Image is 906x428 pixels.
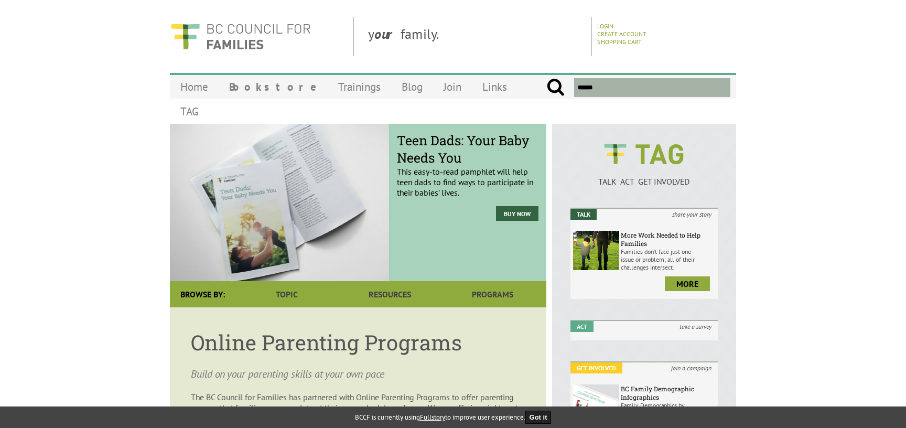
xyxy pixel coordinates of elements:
[338,281,441,307] a: Resources
[621,231,715,248] h6: More Work Needed to Help Families
[328,74,391,99] a: Trainings
[570,166,718,187] a: TALK ACT GET INVOLVED
[665,362,718,373] i: join a campaign
[191,328,525,356] h1: Online Parenting Programs
[219,74,328,99] a: Bookstore
[546,78,565,97] input: Submit
[235,281,338,307] a: Topic
[666,209,718,220] i: share your story
[621,384,715,401] h6: BC Family Demographic Infographics
[621,248,715,271] p: Families don’t face just one issue or problem; all of their challenges intersect.
[191,367,525,381] p: Build on your parenting skills at your own pace
[597,22,613,30] a: Login
[374,25,401,42] strong: our
[570,321,594,332] em: Act
[665,276,710,291] a: more
[496,206,538,221] a: Buy Now
[397,132,538,166] span: Teen Dads: Your Baby Needs You
[472,74,517,99] a: Links
[397,140,538,198] p: This easy-to-read pamphlet will help teen dads to find ways to participate in their babies' lives.
[570,209,597,220] em: Talk
[597,134,691,174] img: BCCF's TAG Logo
[570,362,622,373] em: Get Involved
[597,30,646,38] a: Create Account
[621,401,715,417] p: Family Demographics by Regional District
[673,321,718,332] i: take a survey
[170,74,219,99] a: Home
[170,99,209,124] a: TAG
[433,74,472,99] a: Join
[391,74,433,99] a: Blog
[570,176,718,187] p: TALK ACT GET INVOLVED
[420,413,445,422] a: Fullstory
[597,38,642,46] a: Shopping Cart
[360,17,592,56] div: y family.
[525,411,552,424] button: Got it
[170,281,235,307] div: Browse By:
[170,17,311,56] img: BC Council for FAMILIES
[441,281,544,307] a: Programs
